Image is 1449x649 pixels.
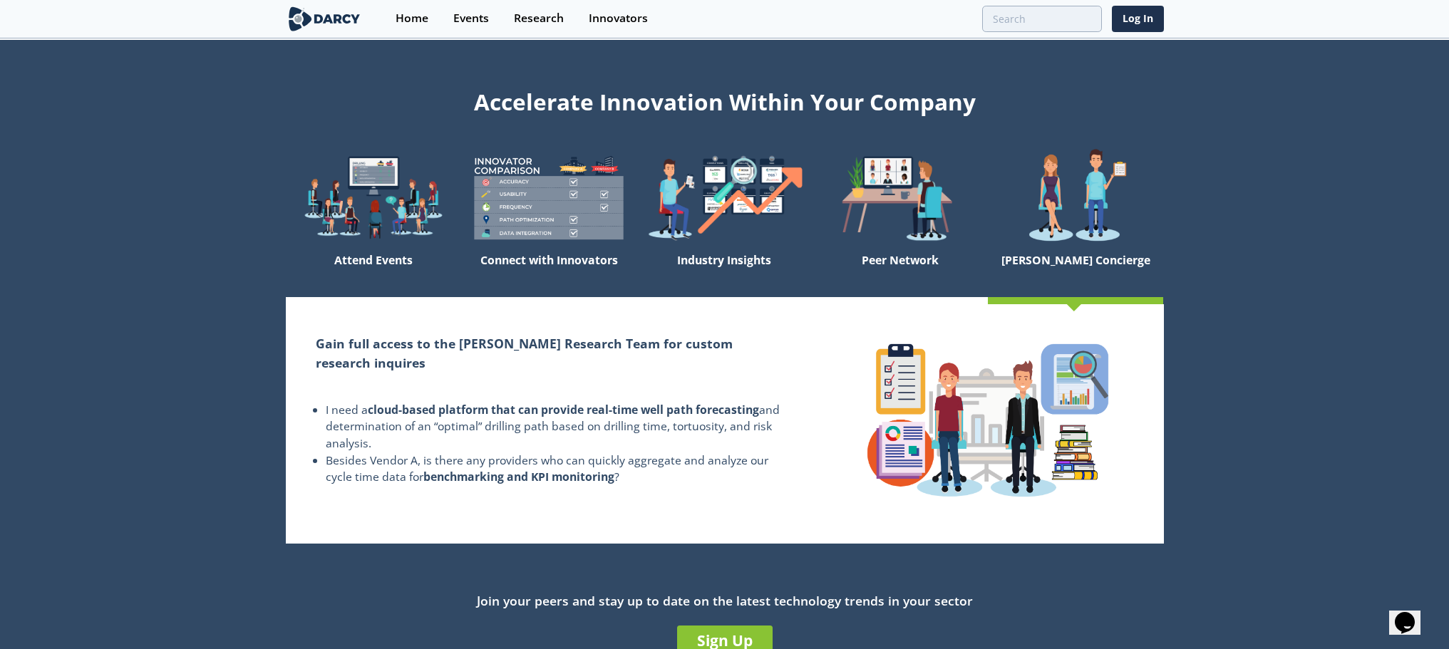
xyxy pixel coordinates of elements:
[988,247,1163,297] div: [PERSON_NAME] Concierge
[589,13,648,24] div: Innovators
[368,402,759,417] strong: cloud-based platform that can provide real-time well path forecasting
[636,148,812,247] img: welcome-find-a12191a34a96034fcac36f4ff4d37733.png
[514,13,564,24] div: Research
[286,6,363,31] img: logo-wide.svg
[326,402,783,452] li: I need a and determination of an “optimal” drilling path based on drilling time, tortuosity, and ...
[982,6,1102,32] input: Advanced Search
[286,148,461,247] img: welcome-explore-560578ff38cea7c86bcfe544b5e45342.png
[461,247,636,297] div: Connect with Innovators
[1389,592,1435,635] iframe: chat widget
[286,247,461,297] div: Attend Events
[396,13,428,24] div: Home
[286,80,1164,118] div: Accelerate Innovation Within Your Company
[316,334,783,372] h2: Gain full access to the [PERSON_NAME] Research Team for custom research inquires
[453,13,489,24] div: Events
[1112,6,1164,32] a: Log In
[461,148,636,247] img: welcome-compare-1b687586299da8f117b7ac84fd957760.png
[988,148,1163,247] img: welcome-concierge-wide-20dccca83e9cbdbb601deee24fb8df72.png
[856,333,1120,507] img: concierge-details-e70ed233a7353f2f363bd34cf2359179.png
[636,247,812,297] div: Industry Insights
[813,247,988,297] div: Peer Network
[423,469,614,484] strong: benchmarking and KPI monitoring
[326,452,783,486] li: Besides Vendor A, is there any providers who can quickly aggregate and analyze our cycle time dat...
[813,148,988,247] img: welcome-attend-b816887fc24c32c29d1763c6e0ddb6e6.png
